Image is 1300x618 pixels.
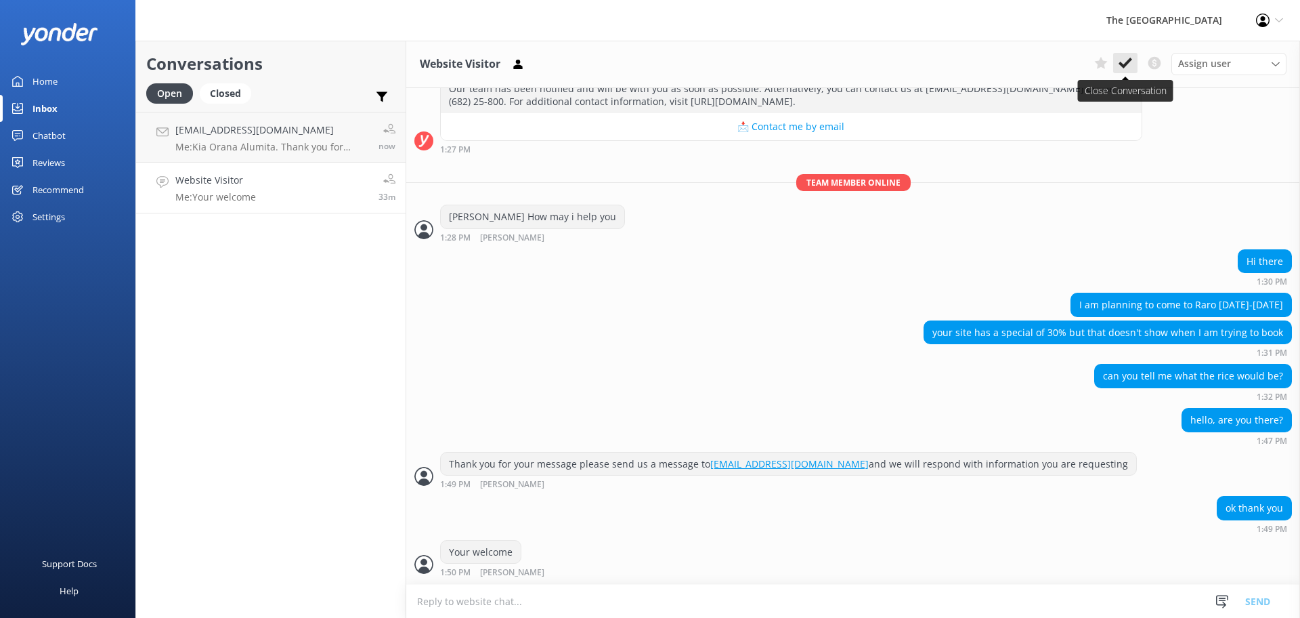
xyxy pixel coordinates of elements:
strong: 1:28 PM [440,234,471,243]
strong: 1:47 PM [1257,437,1287,445]
div: Settings [32,203,65,230]
div: Sep 30 2025 01:31pm (UTC -10:00) Pacific/Honolulu [924,348,1292,357]
div: Thank you for your message please send us a message to and we will respond with information you a... [441,453,1136,476]
div: Your welcome [441,541,521,564]
div: Chatbot [32,122,66,149]
a: Open [146,85,200,100]
div: I am planning to come to Raro [DATE]-[DATE] [1071,293,1291,316]
div: Inbox [32,95,58,122]
div: Closed [200,83,251,104]
h3: Website Visitor [420,56,500,73]
span: Sep 30 2025 01:50pm (UTC -10:00) Pacific/Honolulu [378,191,395,203]
span: [PERSON_NAME] [480,234,544,243]
a: [EMAIL_ADDRESS][DOMAIN_NAME]Me:Kia Orana Alumita. Thank you for getting reaching out. For HR you ... [136,112,406,163]
div: Sep 30 2025 01:32pm (UTC -10:00) Pacific/Honolulu [1094,392,1292,401]
div: hello, are you there? [1182,409,1291,432]
div: Sep 30 2025 01:50pm (UTC -10:00) Pacific/Honolulu [440,567,588,577]
div: Sep 30 2025 01:47pm (UTC -10:00) Pacific/Honolulu [1182,436,1292,445]
div: Sep 30 2025 01:28pm (UTC -10:00) Pacific/Honolulu [440,232,625,243]
div: Sep 30 2025 01:27pm (UTC -10:00) Pacific/Honolulu [440,144,1142,154]
div: Sep 30 2025 01:49pm (UTC -10:00) Pacific/Honolulu [1217,524,1292,533]
div: Sep 30 2025 01:30pm (UTC -10:00) Pacific/Honolulu [1238,276,1292,286]
button: 📩 Contact me by email [441,113,1142,140]
div: Sep 30 2025 01:49pm (UTC -10:00) Pacific/Honolulu [440,479,1137,489]
div: Home [32,68,58,95]
h4: Website Visitor [175,173,256,188]
div: Support Docs [42,550,97,577]
span: Assign user [1178,56,1231,71]
strong: 1:27 PM [440,146,471,154]
h2: Conversations [146,51,395,77]
span: [PERSON_NAME] [480,569,544,577]
strong: 1:49 PM [440,480,471,489]
p: Me: Kia Orana Alumita. Thank you for getting reaching out. For HR you may contact HR directly on ... [175,141,368,153]
strong: 1:31 PM [1257,349,1287,357]
a: Closed [200,85,258,100]
div: Reviews [32,149,65,176]
span: [PERSON_NAME] [480,480,544,489]
div: Help [60,577,79,604]
a: [EMAIL_ADDRESS][DOMAIN_NAME] [710,457,869,470]
span: Sep 30 2025 02:23pm (UTC -10:00) Pacific/Honolulu [378,140,395,152]
div: Open [146,83,193,104]
strong: 1:49 PM [1257,525,1287,533]
strong: 1:50 PM [440,569,471,577]
img: yonder-white-logo.png [20,23,98,45]
a: Website VisitorMe:Your welcome33m [136,163,406,213]
div: Recommend [32,176,84,203]
strong: 1:32 PM [1257,393,1287,401]
div: ok thank you [1217,497,1291,520]
div: your site has a special of 30% but that doesn't show when I am trying to book [924,321,1291,344]
strong: 1:30 PM [1257,278,1287,286]
h4: [EMAIL_ADDRESS][DOMAIN_NAME] [175,123,368,138]
span: Team member online [796,174,911,191]
div: Assign User [1171,53,1286,75]
div: Hi there [1238,250,1291,273]
div: [PERSON_NAME] How may i help you [441,205,624,228]
div: can you tell me what the rice would be? [1095,365,1291,388]
div: Our team has been notified and will be with you as soon as possible. Alternatively, you can conta... [441,77,1142,113]
p: Me: Your welcome [175,191,256,203]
